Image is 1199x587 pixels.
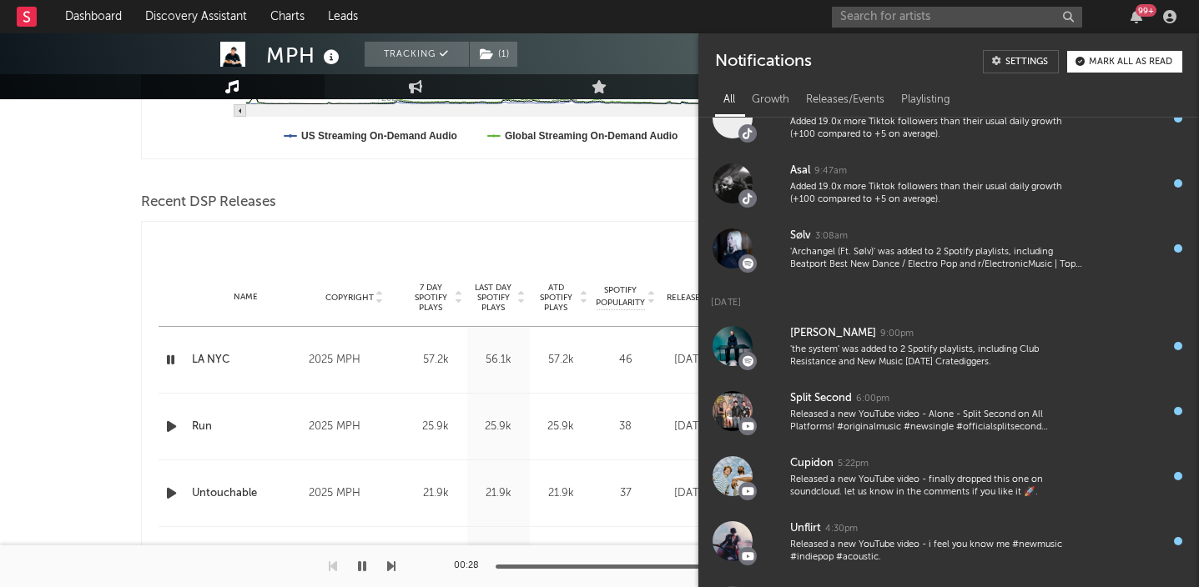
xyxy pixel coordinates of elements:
[880,328,914,340] div: 9:00pm
[534,352,588,369] div: 57.2k
[534,283,578,313] span: ATD Spotify Plays
[663,419,719,435] div: [DATE]
[309,417,400,437] div: 2025 MPH
[825,523,858,535] div: 4:30pm
[454,556,487,576] div: 00:28
[667,293,706,303] span: Released
[1089,58,1172,67] div: Mark all as read
[790,181,1084,207] div: Added 19.0x more Tiktok followers than their usual daily growth (+100 compared to +5 on average).
[141,193,276,213] span: Recent DSP Releases
[790,161,810,181] div: Asal
[790,519,821,539] div: Unflirt
[409,352,463,369] div: 57.2k
[856,393,889,405] div: 6:00pm
[309,484,400,504] div: 2025 MPH
[698,444,1199,509] a: Cupidon5:22pmReleased a new YouTube video - finally dropped this one on soundcloud. let us know i...
[663,352,719,369] div: [DATE]
[266,42,344,69] div: MPH
[698,151,1199,216] a: Asal9:47amAdded 19.0x more Tiktok followers than their usual daily growth (+100 compared to +5 on...
[698,379,1199,444] a: Split Second6:00pmReleased a new YouTube video - Alone - Split Second on All Platforms! #original...
[409,419,463,435] div: 25.9k
[790,389,852,409] div: Split Second
[1136,4,1156,17] div: 99 +
[192,291,301,304] div: Name
[192,419,301,435] a: Run
[790,409,1084,434] div: Released a new YouTube video - Alone - Split Second on All Platforms! #originalmusic #newsingle #...
[471,283,516,313] span: Last Day Spotify Plays
[596,284,645,309] span: Spotify Popularity
[790,116,1084,142] div: Added 19.0x more Tiktok followers than their usual daily growth (+100 compared to +5 on average).
[663,485,719,502] div: [DATE]
[192,352,301,369] a: LA NYC
[471,352,526,369] div: 56.1k
[790,246,1084,272] div: 'Archangel (Ft. Sølv)' was added to 2 Spotify playlists, including Beatport Best New Dance / Elec...
[790,454,834,474] div: Cupidon
[698,314,1199,379] a: [PERSON_NAME]9:00pm'the system' was added to 2 Spotify playlists, including Club Resistance and N...
[597,419,655,435] div: 38
[814,165,847,178] div: 9:47am
[1131,10,1142,23] button: 99+
[409,283,453,313] span: 7 Day Spotify Plays
[309,350,400,370] div: 2025 MPH
[597,485,655,502] div: 37
[743,86,798,114] div: Growth
[698,86,1199,151] a: by.soundscape10:03amAdded 19.0x more Tiktok followers than their usual daily growth (+100 compare...
[1067,51,1182,73] button: Mark all as read
[470,42,517,67] button: (1)
[597,352,655,369] div: 46
[715,50,811,73] div: Notifications
[790,226,811,246] div: Sølv
[469,42,518,67] span: ( 1 )
[534,485,588,502] div: 21.9k
[471,485,526,502] div: 21.9k
[893,86,959,114] div: Playlisting
[192,485,301,502] a: Untouchable
[534,419,588,435] div: 25.9k
[698,509,1199,574] a: Unflirt4:30pmReleased a new YouTube video - i feel you know me #newmusic #indiepop #acoustic.
[983,50,1059,73] a: Settings
[790,474,1084,499] div: Released a new YouTube video - finally dropped this one on soundcloud. let us know in the comment...
[832,7,1082,28] input: Search for artists
[715,86,743,114] div: All
[790,344,1084,369] div: 'the system' was added to 2 Spotify playlists, including Club Resistance and New Music [DATE] Cra...
[365,42,469,67] button: Tracking
[1005,58,1048,67] div: Settings
[790,324,876,344] div: [PERSON_NAME]
[838,458,869,470] div: 5:22pm
[325,293,374,303] span: Copyright
[698,216,1199,281] a: Sølv3:08am'Archangel (Ft. Sølv)' was added to 2 Spotify playlists, including Beatport Best New Da...
[409,485,463,502] div: 21.9k
[471,419,526,435] div: 25.9k
[790,539,1084,564] div: Released a new YouTube video - i feel you know me #newmusic #indiepop #acoustic.
[815,230,848,243] div: 3:08am
[798,86,893,114] div: Releases/Events
[698,281,1199,314] div: [DATE]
